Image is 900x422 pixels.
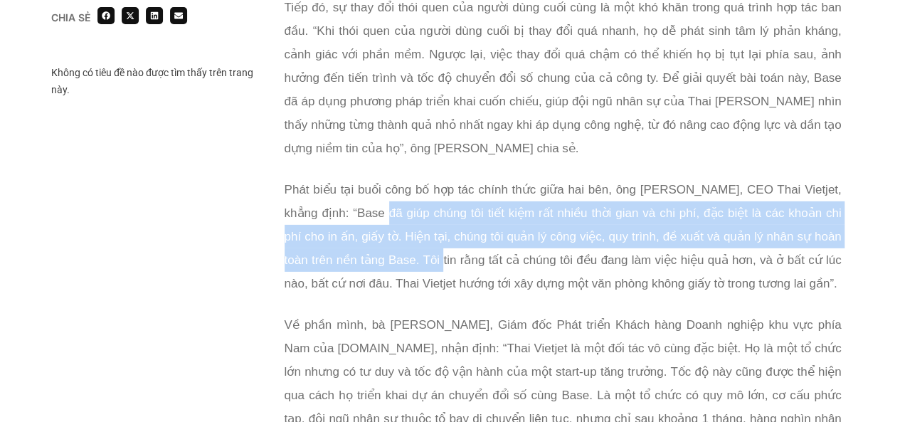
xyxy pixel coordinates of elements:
div: Chia sẻ [51,13,90,23]
div: Không có tiêu đề nào được tìm thấy trên trang này. [51,64,263,98]
div: Share on email [170,7,187,24]
div: Share on facebook [97,7,115,24]
span: Phát biểu tại buổi công bố hợp tác chính thức giữa hai bên, ông [PERSON_NAME], CEO Thai Vietjet, ... [285,183,842,290]
div: Share on x-twitter [122,7,139,24]
span: Tiếp đó, sự thay đổi thói quen của người dùng cuối cùng là một khó khăn trong quá trình hợp tác b... [285,1,842,155]
div: Share on linkedin [146,7,163,24]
